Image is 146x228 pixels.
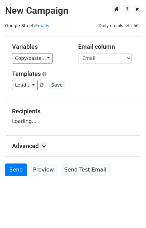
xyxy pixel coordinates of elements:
[96,22,141,29] span: Daily emails left: 50
[96,23,141,28] a: Daily emails left: 50
[12,108,134,115] h5: Recipients
[12,70,41,77] a: Templates
[29,163,58,176] a: Preview
[5,23,49,28] small: Google Sheet:
[60,163,111,176] a: Send Test Email
[5,5,141,16] h2: New Campaign
[12,108,134,125] div: Loading...
[5,163,27,176] a: Send
[35,23,49,28] a: Emails
[78,43,134,50] h5: Email column
[48,80,65,90] button: Save
[12,80,38,90] a: Load...
[12,43,68,50] h5: Variables
[12,53,53,64] a: Copy/paste...
[12,142,134,150] h5: Advanced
